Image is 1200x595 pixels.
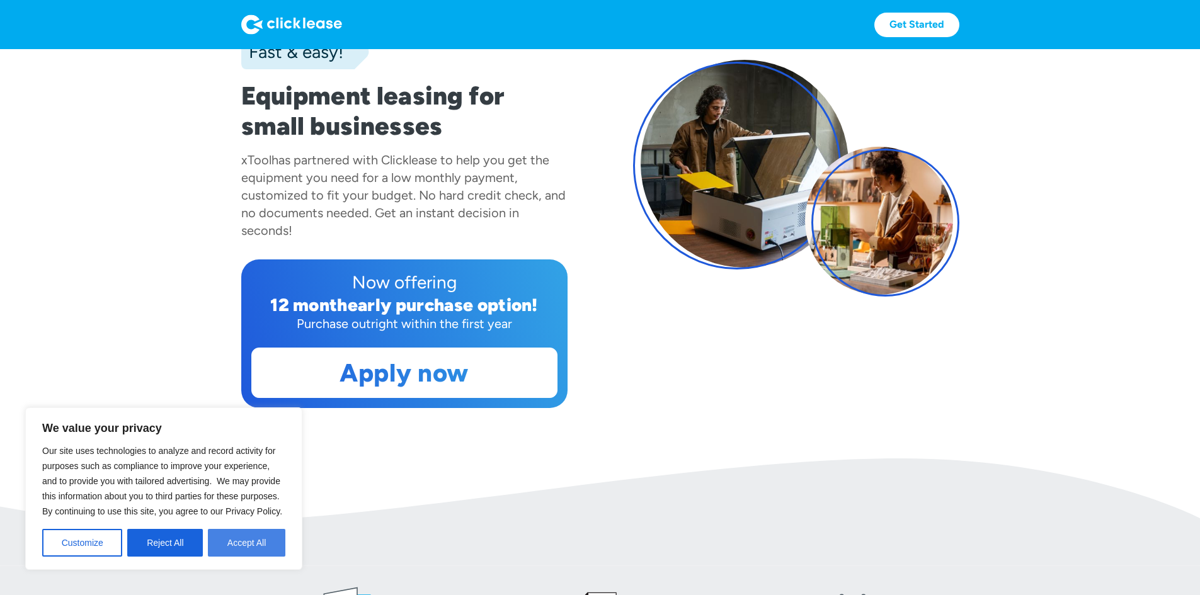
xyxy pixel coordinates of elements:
div: Purchase outright within the first year [251,315,557,332]
a: Get Started [874,13,959,37]
div: 12 month [270,294,348,315]
h1: Equipment leasing for small businesses [241,81,568,141]
div: xTool [241,152,271,167]
div: has partnered with Clicklease to help you get the equipment you need for a low monthly payment, c... [241,152,566,238]
div: early purchase option! [348,294,538,315]
a: Apply now [252,348,557,397]
button: Reject All [127,529,203,557]
span: Our site uses technologies to analyze and record activity for purposes such as compliance to impr... [42,446,282,516]
button: Accept All [208,529,285,557]
img: Logo [241,14,342,35]
button: Customize [42,529,122,557]
div: We value your privacy [25,407,302,570]
div: Fast & easy! [241,39,343,64]
div: Now offering [251,269,557,295]
p: We value your privacy [42,421,285,436]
